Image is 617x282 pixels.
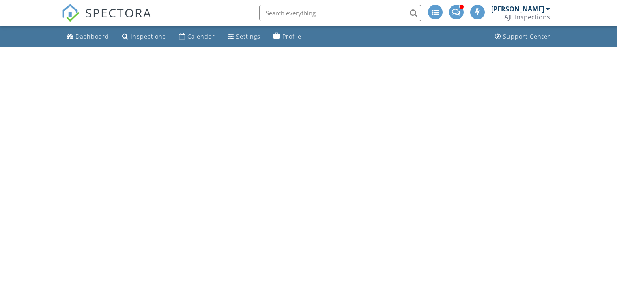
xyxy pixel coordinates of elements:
div: [PERSON_NAME] [491,5,544,13]
a: Inspections [119,29,169,44]
input: Search everything... [259,5,421,21]
a: Calendar [176,29,218,44]
a: Dashboard [63,29,112,44]
a: Settings [225,29,264,44]
div: Profile [282,32,301,40]
div: Calendar [187,32,215,40]
img: The Best Home Inspection Software - Spectora [62,4,80,22]
span: SPECTORA [85,4,152,21]
div: AJF Inspections [504,13,550,21]
a: Profile [270,29,305,44]
a: SPECTORA [62,11,152,28]
a: Support Center [492,29,554,44]
div: Inspections [131,32,166,40]
div: Settings [236,32,260,40]
div: Support Center [503,32,550,40]
div: Dashboard [75,32,109,40]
